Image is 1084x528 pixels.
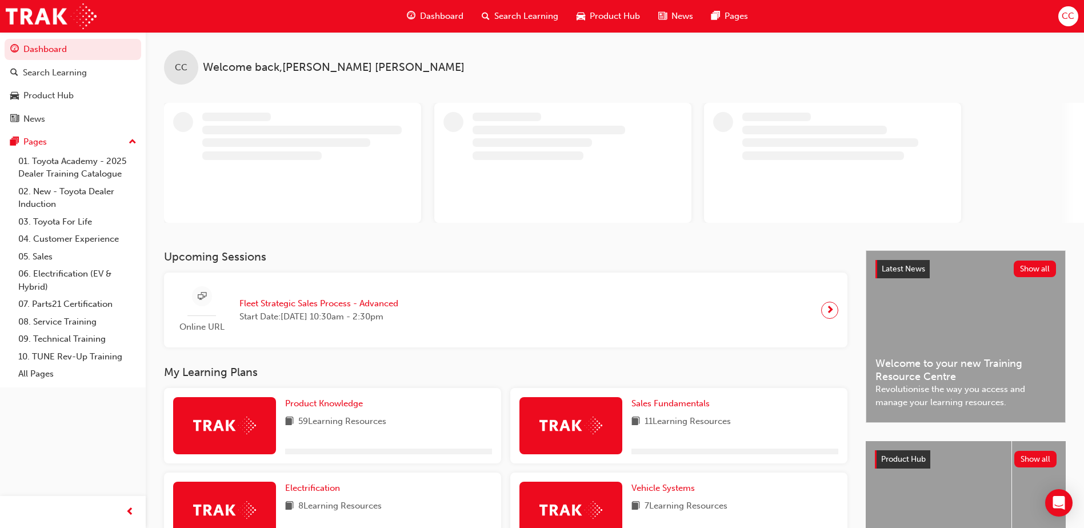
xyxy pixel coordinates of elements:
[164,250,847,263] h3: Upcoming Sessions
[658,9,667,23] span: news-icon
[14,313,141,331] a: 08. Service Training
[285,482,345,495] a: Electrification
[6,3,97,29] img: Trak
[881,454,926,464] span: Product Hub
[875,357,1056,383] span: Welcome to your new Training Resource Centre
[420,10,463,23] span: Dashboard
[14,365,141,383] a: All Pages
[882,264,925,274] span: Latest News
[10,91,19,101] span: car-icon
[577,9,585,23] span: car-icon
[198,290,206,304] span: sessionType_ONLINE_URL-icon
[1058,6,1078,26] button: CC
[702,5,757,28] a: pages-iconPages
[875,450,1057,469] a: Product HubShow all
[398,5,473,28] a: guage-iconDashboard
[14,348,141,366] a: 10. TUNE Rev-Up Training
[631,398,710,409] span: Sales Fundamentals
[298,415,386,429] span: 59 Learning Resources
[5,39,141,60] a: Dashboard
[14,295,141,313] a: 07. Parts21 Certification
[193,417,256,434] img: Trak
[631,482,699,495] a: Vehicle Systems
[173,321,230,334] span: Online URL
[14,248,141,266] a: 05. Sales
[875,260,1056,278] a: Latest NewsShow all
[1045,489,1073,517] div: Open Intercom Messenger
[10,45,19,55] span: guage-icon
[10,68,18,78] span: search-icon
[5,62,141,83] a: Search Learning
[631,397,714,410] a: Sales Fundamentals
[875,383,1056,409] span: Revolutionise the way you access and manage your learning resources.
[175,61,187,74] span: CC
[590,10,640,23] span: Product Hub
[539,417,602,434] img: Trak
[14,265,141,295] a: 06. Electrification (EV & Hybrid)
[23,66,87,79] div: Search Learning
[23,89,74,102] div: Product Hub
[5,131,141,153] button: Pages
[285,499,294,514] span: book-icon
[645,499,727,514] span: 7 Learning Resources
[14,213,141,231] a: 03. Toyota For Life
[1014,261,1057,277] button: Show all
[14,153,141,183] a: 01. Toyota Academy - 2025 Dealer Training Catalogue
[164,366,847,379] h3: My Learning Plans
[10,137,19,147] span: pages-icon
[482,9,490,23] span: search-icon
[5,109,141,130] a: News
[285,397,367,410] a: Product Knowledge
[14,183,141,213] a: 02. New - Toyota Dealer Induction
[1062,10,1074,23] span: CC
[126,505,134,519] span: prev-icon
[649,5,702,28] a: news-iconNews
[5,37,141,131] button: DashboardSearch LearningProduct HubNews
[826,302,834,318] span: next-icon
[671,10,693,23] span: News
[23,135,47,149] div: Pages
[539,501,602,519] img: Trak
[239,297,398,310] span: Fleet Strategic Sales Process - Advanced
[711,9,720,23] span: pages-icon
[645,415,731,429] span: 11 Learning Resources
[14,330,141,348] a: 09. Technical Training
[23,113,45,126] div: News
[1014,451,1057,467] button: Show all
[631,415,640,429] span: book-icon
[14,230,141,248] a: 04. Customer Experience
[203,61,465,74] span: Welcome back , [PERSON_NAME] [PERSON_NAME]
[494,10,558,23] span: Search Learning
[129,135,137,150] span: up-icon
[193,501,256,519] img: Trak
[298,499,382,514] span: 8 Learning Resources
[567,5,649,28] a: car-iconProduct Hub
[285,483,340,493] span: Electrification
[285,398,363,409] span: Product Knowledge
[239,310,398,323] span: Start Date: [DATE] 10:30am - 2:30pm
[866,250,1066,423] a: Latest NewsShow allWelcome to your new Training Resource CentreRevolutionise the way you access a...
[285,415,294,429] span: book-icon
[173,282,838,338] a: Online URLFleet Strategic Sales Process - AdvancedStart Date:[DATE] 10:30am - 2:30pm
[631,483,695,493] span: Vehicle Systems
[5,85,141,106] a: Product Hub
[473,5,567,28] a: search-iconSearch Learning
[725,10,748,23] span: Pages
[407,9,415,23] span: guage-icon
[10,114,19,125] span: news-icon
[631,499,640,514] span: book-icon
